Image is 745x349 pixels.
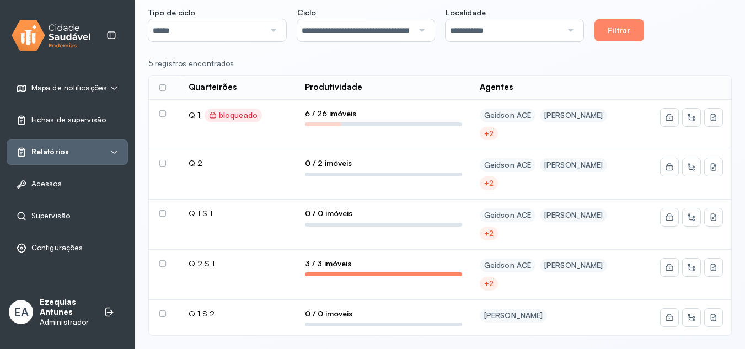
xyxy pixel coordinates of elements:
span: Ciclo [297,8,316,18]
span: 3 / 3 imóveis [305,259,462,269]
div: Geidson ACE [484,160,531,170]
span: Mapa de notificações [31,83,107,93]
div: [PERSON_NAME] [544,261,603,270]
div: Agentes [480,82,513,93]
a: Acessos [16,179,119,190]
div: +2 [484,179,494,188]
span: Tipo de ciclo [148,8,195,18]
div: Geidson ACE [484,211,531,220]
a: Supervisão [16,211,119,222]
div: Quarteirões [189,82,237,93]
div: Q 2 [189,158,287,168]
div: Geidson ACE [484,261,531,270]
span: EA [14,305,29,319]
span: Configurações [31,243,83,253]
div: [PERSON_NAME] [544,111,603,120]
a: Fichas de supervisão [16,115,119,126]
span: 0 / 0 imóveis [305,208,462,218]
span: Fichas de supervisão [31,115,106,125]
div: [PERSON_NAME] [544,211,603,220]
div: Geidson ACE [484,111,531,120]
p: Ezequias Antunes [40,297,93,318]
div: Q 1 [189,109,287,122]
span: Acessos [31,179,62,189]
div: Produtividade [305,82,362,93]
span: 0 / 0 imóveis [305,309,462,319]
p: Administrador [40,318,93,327]
span: 0 / 2 imóveis [305,158,462,168]
div: [PERSON_NAME] [484,311,543,320]
span: Supervisão [31,211,70,221]
div: +2 [484,129,494,138]
div: Q 1 S 1 [189,208,287,218]
div: +2 [484,279,494,288]
span: Localidade [446,8,486,18]
img: logo.svg [12,18,91,53]
button: Filtrar [594,19,644,41]
div: bloqueado [209,111,258,120]
span: 6 / 26 imóveis [305,109,462,119]
span: Relatórios [31,147,69,157]
div: +2 [484,229,494,238]
a: Configurações [16,243,119,254]
div: [PERSON_NAME] [544,160,603,170]
div: 5 registros encontrados [148,59,723,68]
div: Q 2 S 1 [189,259,287,269]
div: Q 1 S 2 [189,309,287,319]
